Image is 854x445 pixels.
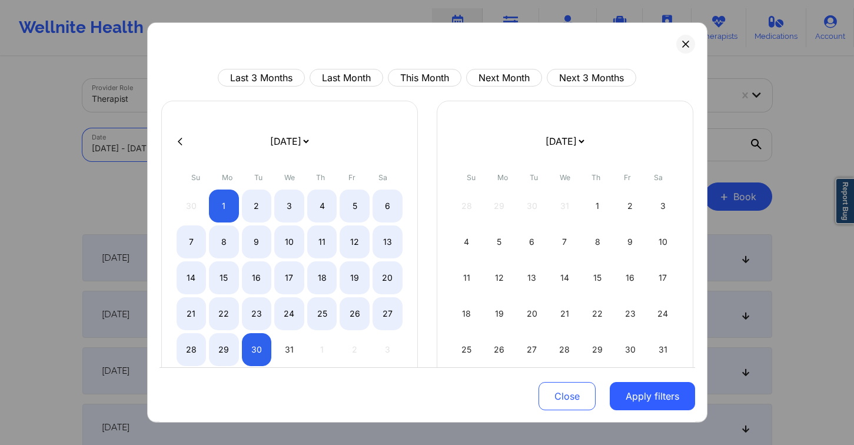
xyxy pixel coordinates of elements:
[209,297,239,330] div: Mon Dec 22 2025
[583,261,613,294] div: Thu Jan 15 2026
[452,333,482,366] div: Sun Jan 25 2026
[484,225,514,258] div: Mon Jan 05 2026
[497,173,508,182] abbr: Monday
[648,261,678,294] div: Sat Jan 17 2026
[348,173,355,182] abbr: Friday
[550,297,580,330] div: Wed Jan 21 2026
[583,297,613,330] div: Thu Jan 22 2026
[583,190,613,222] div: Thu Jan 01 2026
[583,225,613,258] div: Thu Jan 08 2026
[310,69,383,87] button: Last Month
[191,173,200,182] abbr: Sunday
[560,173,570,182] abbr: Wednesday
[624,173,631,182] abbr: Friday
[284,173,295,182] abbr: Wednesday
[648,297,678,330] div: Sat Jan 24 2026
[530,173,538,182] abbr: Tuesday
[307,190,337,222] div: Thu Dec 04 2025
[373,225,403,258] div: Sat Dec 13 2025
[517,333,547,366] div: Tue Jan 27 2026
[484,297,514,330] div: Mon Jan 19 2026
[218,69,305,87] button: Last 3 Months
[484,261,514,294] div: Mon Jan 12 2026
[254,173,262,182] abbr: Tuesday
[467,173,476,182] abbr: Sunday
[316,173,325,182] abbr: Thursday
[452,225,482,258] div: Sun Jan 04 2026
[517,225,547,258] div: Tue Jan 06 2026
[307,225,337,258] div: Thu Dec 11 2025
[242,333,272,366] div: Tue Dec 30 2025
[242,225,272,258] div: Tue Dec 09 2025
[550,225,580,258] div: Wed Jan 07 2026
[274,261,304,294] div: Wed Dec 17 2025
[615,261,645,294] div: Fri Jan 16 2026
[340,261,370,294] div: Fri Dec 19 2025
[648,225,678,258] div: Sat Jan 10 2026
[274,225,304,258] div: Wed Dec 10 2025
[615,297,645,330] div: Fri Jan 23 2026
[209,225,239,258] div: Mon Dec 08 2025
[209,190,239,222] div: Mon Dec 01 2025
[222,173,232,182] abbr: Monday
[452,297,482,330] div: Sun Jan 18 2026
[550,261,580,294] div: Wed Jan 14 2026
[373,261,403,294] div: Sat Dec 20 2025
[340,225,370,258] div: Fri Dec 12 2025
[307,297,337,330] div: Thu Dec 25 2025
[484,333,514,366] div: Mon Jan 26 2026
[373,297,403,330] div: Sat Dec 27 2025
[242,297,272,330] div: Tue Dec 23 2025
[373,190,403,222] div: Sat Dec 06 2025
[307,261,337,294] div: Thu Dec 18 2025
[648,190,678,222] div: Sat Jan 03 2026
[517,297,547,330] div: Tue Jan 20 2026
[274,297,304,330] div: Wed Dec 24 2025
[340,297,370,330] div: Fri Dec 26 2025
[592,173,600,182] abbr: Thursday
[517,261,547,294] div: Tue Jan 13 2026
[583,333,613,366] div: Thu Jan 29 2026
[177,333,207,366] div: Sun Dec 28 2025
[452,261,482,294] div: Sun Jan 11 2026
[177,261,207,294] div: Sun Dec 14 2025
[615,333,645,366] div: Fri Jan 30 2026
[648,333,678,366] div: Sat Jan 31 2026
[654,173,663,182] abbr: Saturday
[547,69,636,87] button: Next 3 Months
[388,69,461,87] button: This Month
[177,225,207,258] div: Sun Dec 07 2025
[615,225,645,258] div: Fri Jan 09 2026
[610,382,695,410] button: Apply filters
[274,333,304,366] div: Wed Dec 31 2025
[466,69,542,87] button: Next Month
[378,173,387,182] abbr: Saturday
[209,261,239,294] div: Mon Dec 15 2025
[209,333,239,366] div: Mon Dec 29 2025
[340,190,370,222] div: Fri Dec 05 2025
[274,190,304,222] div: Wed Dec 03 2025
[242,261,272,294] div: Tue Dec 16 2025
[615,190,645,222] div: Fri Jan 02 2026
[550,333,580,366] div: Wed Jan 28 2026
[242,190,272,222] div: Tue Dec 02 2025
[177,297,207,330] div: Sun Dec 21 2025
[539,382,596,410] button: Close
